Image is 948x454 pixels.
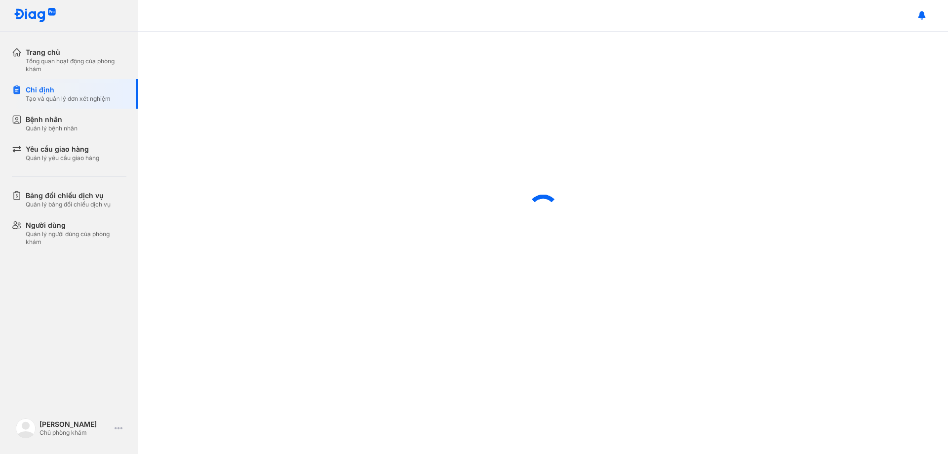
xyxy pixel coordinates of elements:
[26,57,126,73] div: Tổng quan hoạt động của phòng khám
[26,47,126,57] div: Trang chủ
[26,115,78,124] div: Bệnh nhân
[26,124,78,132] div: Quản lý bệnh nhân
[26,154,99,162] div: Quản lý yêu cầu giao hàng
[26,220,126,230] div: Người dùng
[14,8,56,23] img: logo
[39,429,111,437] div: Chủ phòng khám
[26,201,111,208] div: Quản lý bảng đối chiếu dịch vụ
[26,191,111,201] div: Bảng đối chiếu dịch vụ
[26,144,99,154] div: Yêu cầu giao hàng
[26,85,111,95] div: Chỉ định
[26,95,111,103] div: Tạo và quản lý đơn xét nghiệm
[26,230,126,246] div: Quản lý người dùng của phòng khám
[16,418,36,438] img: logo
[39,420,111,429] div: [PERSON_NAME]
